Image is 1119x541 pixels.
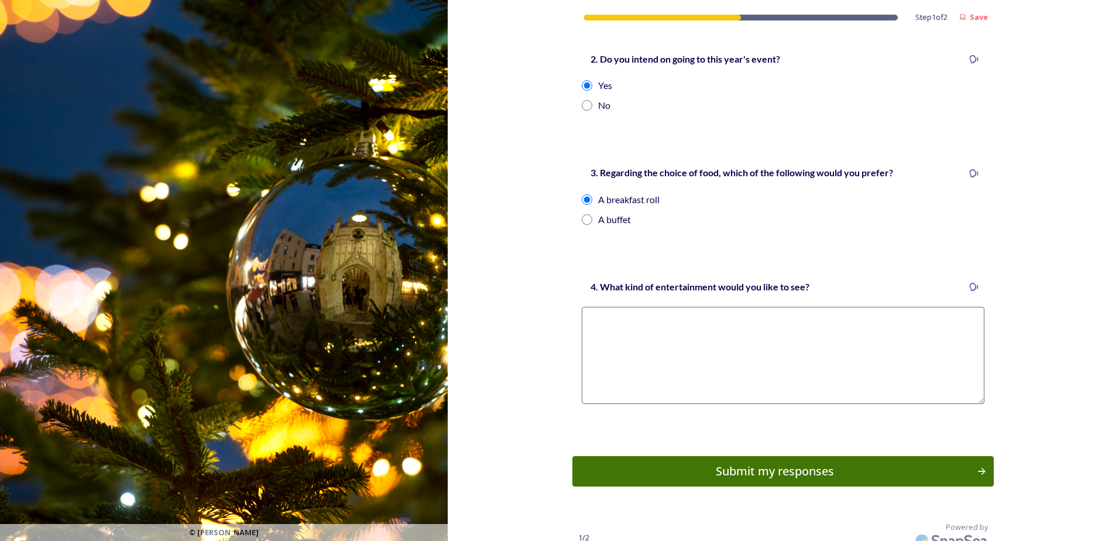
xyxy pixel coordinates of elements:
div: Yes [598,78,612,93]
span: Step 1 of 2 [915,12,948,23]
strong: 3. Regarding the choice of food, which of the following would you prefer? [591,167,893,178]
div: Submit my responses [579,463,970,480]
strong: Save [970,12,988,22]
div: No [598,98,610,112]
strong: 2. Do you intend on going to this year's event? [591,53,780,64]
span: Powered by [946,522,988,533]
strong: 4. What kind of entertainment would you like to see? [591,281,809,292]
button: Continue [572,456,994,487]
div: A breakfast roll [598,193,660,207]
div: A buffet [598,213,631,227]
span: © [PERSON_NAME] [189,527,259,538]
